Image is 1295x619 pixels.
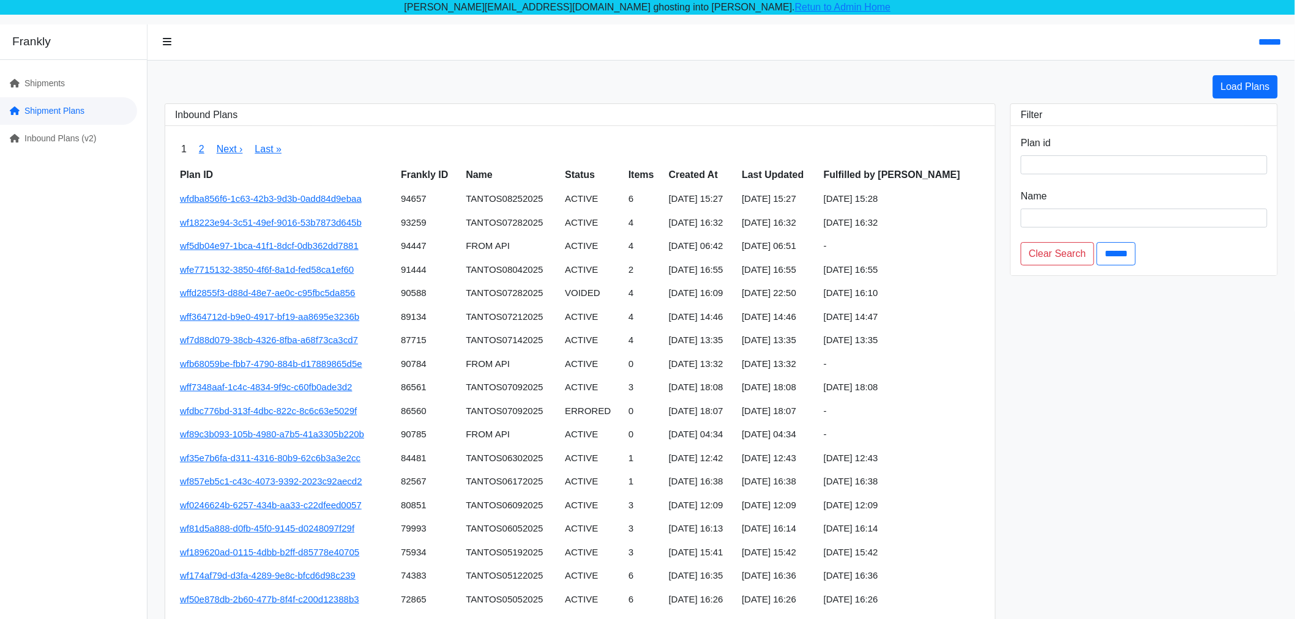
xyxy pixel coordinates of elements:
[819,517,985,541] td: [DATE] 16:14
[560,588,624,612] td: ACTIVE
[175,136,193,163] span: 1
[819,163,985,187] th: Fulfilled by [PERSON_NAME]
[461,564,560,588] td: TANTOS05122025
[624,564,664,588] td: 6
[396,588,461,612] td: 72865
[819,328,985,352] td: [DATE] 13:35
[180,476,362,486] a: wf857eb5c1-c43c-4073-9392-2023c92aecd2
[624,163,664,187] th: Items
[180,287,356,298] a: wffd2855f3-d88d-48e7-ae0c-c95fbc5da856
[1021,109,1267,120] h3: Filter
[180,406,357,416] a: wfdbc776bd-313f-4dbc-822c-8c6c63e5029f
[819,588,985,612] td: [DATE] 16:26
[396,234,461,258] td: 94447
[396,376,461,399] td: 86561
[560,541,624,565] td: ACTIVE
[560,517,624,541] td: ACTIVE
[560,281,624,305] td: VOIDED
[664,517,737,541] td: [DATE] 16:13
[180,264,354,275] a: wfe7715132-3850-4f6f-8a1d-fed58ca1ef60
[461,517,560,541] td: TANTOS06052025
[461,423,560,447] td: FROM API
[461,399,560,423] td: TANTOS07092025
[396,517,461,541] td: 79993
[664,541,737,565] td: [DATE] 15:41
[396,399,461,423] td: 86560
[461,470,560,494] td: TANTOS06172025
[624,258,664,282] td: 2
[819,423,985,447] td: -
[461,234,560,258] td: FROM API
[396,281,461,305] td: 90588
[461,588,560,612] td: TANTOS05052025
[180,453,360,463] a: wf35e7b6fa-d311-4316-80b9-62c6b3a3e2cc
[664,399,737,423] td: [DATE] 18:07
[664,187,737,211] td: [DATE] 15:27
[560,211,624,235] td: ACTIVE
[737,517,819,541] td: [DATE] 16:14
[664,564,737,588] td: [DATE] 16:35
[664,494,737,517] td: [DATE] 12:09
[819,376,985,399] td: [DATE] 18:08
[664,234,737,258] td: [DATE] 06:42
[199,144,204,154] a: 2
[396,494,461,517] td: 80851
[737,234,819,258] td: [DATE] 06:51
[461,376,560,399] td: TANTOS07092025
[1213,75,1278,98] a: Load Plans
[461,541,560,565] td: TANTOS05192025
[737,447,819,470] td: [DATE] 12:43
[560,399,624,423] td: ERRORED
[396,352,461,376] td: 90784
[795,2,891,12] a: Retun to Admin Home
[396,258,461,282] td: 91444
[737,258,819,282] td: [DATE] 16:55
[819,494,985,517] td: [DATE] 12:09
[664,470,737,494] td: [DATE] 16:38
[664,281,737,305] td: [DATE] 16:09
[664,423,737,447] td: [DATE] 04:34
[624,281,664,305] td: 4
[560,258,624,282] td: ACTIVE
[737,352,819,376] td: [DATE] 13:32
[737,541,819,565] td: [DATE] 15:42
[819,399,985,423] td: -
[560,423,624,447] td: ACTIVE
[624,517,664,541] td: 3
[180,382,353,392] a: wff7348aaf-1c4c-4834-9f9c-c60fb0ade3d2
[180,240,359,251] a: wf5db04e97-1bca-41f1-8dcf-0db362dd7881
[737,163,819,187] th: Last Updated
[180,500,362,510] a: wf0246624b-6257-434b-aa33-c22dfeed0057
[461,305,560,329] td: TANTOS07212025
[396,423,461,447] td: 90785
[624,470,664,494] td: 1
[737,399,819,423] td: [DATE] 18:07
[180,217,362,228] a: wf18223e94-3c51-49ef-9016-53b7873d645b
[560,470,624,494] td: ACTIVE
[737,305,819,329] td: [DATE] 14:46
[737,423,819,447] td: [DATE] 04:34
[624,187,664,211] td: 6
[624,352,664,376] td: 0
[664,328,737,352] td: [DATE] 13:35
[819,564,985,588] td: [DATE] 16:36
[180,547,359,557] a: wf189620ad-0115-4dbb-b2ff-d85778e40705
[180,335,358,345] a: wf7d88d079-38cb-4326-8fba-a68f73ca3cd7
[624,234,664,258] td: 4
[396,541,461,565] td: 75934
[180,594,359,604] a: wf50e878db-2b60-477b-8f4f-c200d12388b3
[217,144,243,154] a: Next ›
[737,187,819,211] td: [DATE] 15:27
[819,234,985,258] td: -
[624,494,664,517] td: 3
[1021,189,1047,204] label: Name
[175,109,985,120] h3: Inbound Plans
[819,211,985,235] td: [DATE] 16:32
[396,328,461,352] td: 87715
[560,187,624,211] td: ACTIVE
[560,352,624,376] td: ACTIVE
[819,281,985,305] td: [DATE] 16:10
[396,564,461,588] td: 74383
[737,376,819,399] td: [DATE] 18:08
[396,305,461,329] td: 89134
